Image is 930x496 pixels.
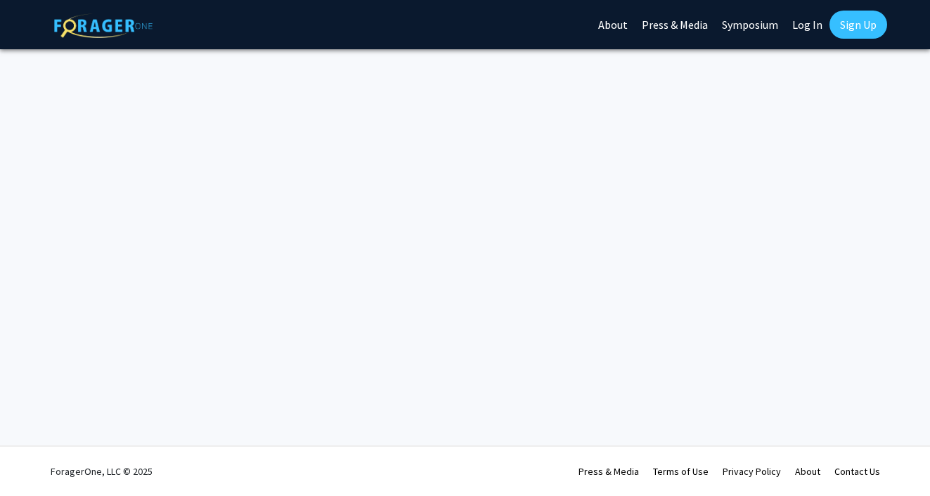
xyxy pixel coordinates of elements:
a: Terms of Use [653,465,709,478]
a: Contact Us [834,465,880,478]
a: About [795,465,820,478]
a: Privacy Policy [723,465,781,478]
img: ForagerOne Logo [54,13,153,38]
a: Press & Media [579,465,639,478]
div: ForagerOne, LLC © 2025 [51,447,153,496]
a: Sign Up [829,11,887,39]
